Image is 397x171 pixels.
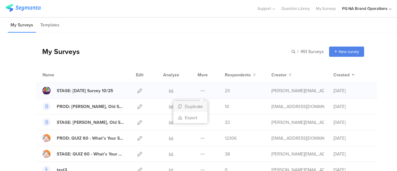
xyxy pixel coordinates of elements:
[271,72,292,78] button: Creator
[42,118,124,126] a: STAGE: [PERSON_NAME], Old Spice, Secret Survey - 0725
[42,102,124,110] a: PROD: [PERSON_NAME], Old Spice, Secret Survey - 0725
[257,6,271,11] span: Support
[57,103,124,110] div: PROD: Olay, Old Spice, Secret Survey - 0725
[38,18,62,33] li: Templates
[173,101,207,112] button: Duplicate
[57,88,113,94] div: STAGE: Diwali Survey 10/25
[57,119,124,126] div: STAGE: Olay, Old Spice, Secret Survey - 0725
[297,48,299,55] span: |
[225,72,256,78] button: Respondents
[225,88,230,94] span: 23
[271,103,324,110] div: yadav.vy.3@pg.com
[36,46,80,57] div: My Surveys
[333,151,371,157] div: [DATE]
[301,48,324,55] span: 451 Surveys
[271,135,324,142] div: kumar.h.7@pg.com
[342,6,387,11] div: PG NA Brand Operations
[225,135,237,142] span: 12306
[333,103,371,110] div: [DATE]
[333,72,350,78] span: Created
[57,151,124,157] div: STAGE: QUIZ 60 - What’s Your Summer Self-Care Essential?
[196,67,209,83] div: More
[225,151,230,157] span: 38
[42,134,124,142] a: PROD: QUIZ 60 - What’s Your Summer Self-Care Essential?
[162,67,181,83] div: Analyze
[133,67,146,83] div: Edit
[6,4,41,12] img: segmanta logo
[333,135,371,142] div: [DATE]
[225,103,229,110] span: 10
[42,72,80,78] div: Name
[225,119,230,126] span: 33
[333,88,371,94] div: [DATE]
[271,151,324,157] div: shirley.j@pg.com
[42,87,113,95] a: STAGE: [DATE] Survey 10/25
[271,119,324,126] div: shirley.j@pg.com
[271,72,287,78] span: Creator
[333,72,355,78] button: Created
[333,119,371,126] div: [DATE]
[271,88,324,94] div: shirley.j@pg.com
[225,72,251,78] span: Respondents
[8,18,36,33] li: My Surveys
[42,150,124,158] a: STAGE: QUIZ 60 - What’s Your Summer Self-Care Essential?
[57,135,124,142] div: PROD: QUIZ 60 - What’s Your Summer Self-Care Essential?
[173,112,207,123] a: Export
[339,49,359,55] span: New survey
